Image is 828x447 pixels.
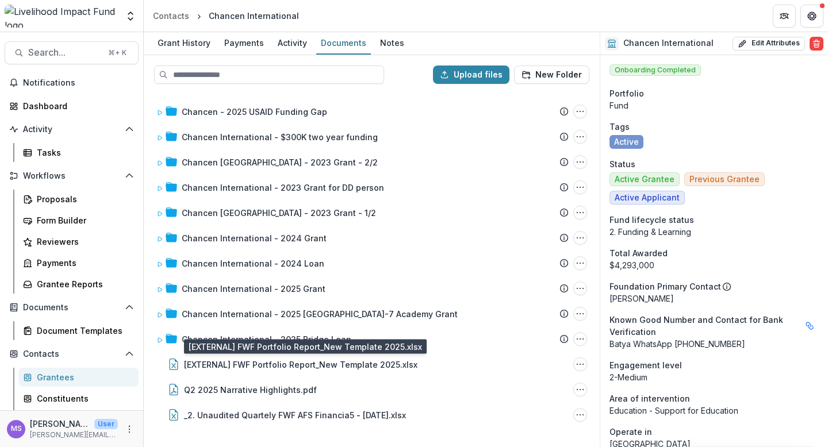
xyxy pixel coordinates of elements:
[609,247,668,259] span: Total Awarded
[153,34,215,51] div: Grant History
[182,207,376,219] div: Chancen [GEOGRAPHIC_DATA] - 2023 Grant - 1/2
[609,338,819,350] p: Batya WhatsApp [PHONE_NUMBER]
[148,7,194,24] a: Contacts
[182,333,351,345] div: Chancen International - 2025 Bridge Loan
[5,120,139,138] button: Open Activity
[182,156,378,168] div: Chancen [GEOGRAPHIC_DATA] - 2023 Grant - 2/2
[5,74,139,92] button: Notifications
[609,226,819,238] p: 2. Funding & Learning
[184,359,417,371] div: [EXTERNAL] FWF Portfolio Report_New Template 2025.xlsx
[733,37,805,51] button: Edit Attributes
[609,64,701,76] span: Onboarding Completed
[609,259,819,271] div: $4,293,000
[316,34,371,51] div: Documents
[573,357,587,371] button: [EXTERNAL] FWF Portfolio Report_New Template 2025.xlsx Options
[433,65,509,84] button: Upload files
[153,32,215,55] a: Grant History
[609,392,690,404] span: Area of intervention
[273,32,312,55] a: Activity
[152,403,592,426] div: _2. Unaudited Quartely FWF AFS Financia5 - [DATE].xlsx_2. Unaudited Quartely FWF AFS Financia5 - ...
[609,404,819,417] p: Education - Support for Education
[609,158,635,170] span: Status
[106,47,129,59] div: ⌘ + K
[152,277,592,300] div: Chancen International - 2025 GrantChancen International - 2025 Grant Options
[37,147,129,159] div: Tasks
[5,298,139,317] button: Open Documents
[23,349,120,359] span: Contacts
[152,125,592,148] div: Chancen International - $300K two year fundingChancen International - $300K two year funding Options
[573,105,587,118] button: Chancen - 2025 USAID Funding Gap Options
[573,180,587,194] button: Chancen International - 2023 Grant for DD person Options
[182,308,458,320] div: Chancen International - 2025 [GEOGRAPHIC_DATA]-7 Academy Grant
[573,231,587,245] button: Chancen International - 2024 Grant Options
[23,125,120,134] span: Activity
[800,5,823,28] button: Get Help
[5,5,118,28] img: Livelihood Impact Fund logo
[609,87,644,99] span: Portfolio
[152,100,592,123] div: Chancen - 2025 USAID Funding GapChancen - 2025 USAID Funding Gap Options
[23,303,120,313] span: Documents
[573,307,587,321] button: Chancen International - 2025 Cameroon-7 Academy Grant Options
[209,10,299,22] div: Chancen International
[122,5,139,28] button: Open entity switcher
[182,182,384,194] div: Chancen International - 2023 Grant for DD person
[148,7,304,24] nav: breadcrumb
[23,171,120,181] span: Workflows
[153,10,189,22] div: Contacts
[152,327,592,350] div: Chancen International - 2025 Bridge LoanChancen International - 2025 Bridge Loan Options
[5,345,139,363] button: Open Contacts
[152,252,592,275] div: Chancen International - 2024 LoanChancen International - 2024 Loan Options
[573,256,587,270] button: Chancen International - 2024 Loan Options
[94,419,118,429] p: User
[37,371,129,383] div: Grantees
[689,175,760,184] span: Previous Grantee
[18,232,139,251] a: Reviewers
[30,430,118,440] p: [PERSON_NAME][EMAIL_ADDRESS][DOMAIN_NAME]
[184,384,317,396] div: Q2 2025 Narrative Highlights.pdf
[152,226,592,249] div: Chancen International - 2024 GrantChancen International - 2024 Grant Options
[623,38,714,48] h2: Chancen International
[152,151,592,174] div: Chancen [GEOGRAPHIC_DATA] - 2023 Grant - 2/2Chancen Germany - 2023 Grant - 2/2 Options
[609,359,682,371] span: Engagement level
[273,34,312,51] div: Activity
[182,283,325,295] div: Chancen International - 2025 Grant
[800,317,819,335] button: Linked binding
[152,302,592,325] div: Chancen International - 2025 [GEOGRAPHIC_DATA]-7 Academy GrantChancen International - 2025 Camero...
[18,368,139,387] a: Grantees
[573,282,587,295] button: Chancen International - 2025 Grant Options
[810,37,823,51] button: Delete
[316,32,371,55] a: Documents
[609,121,630,133] span: Tags
[184,409,406,421] div: _2. Unaudited Quartely FWF AFS Financia5 - [DATE].xlsx
[152,176,592,199] div: Chancen International - 2023 Grant for DD personChancen International - 2023 Grant for DD person ...
[573,206,587,219] button: Chancen Germany - 2023 Grant - 1/2 Options
[220,34,269,51] div: Payments
[514,65,589,84] button: New Folder
[122,422,136,436] button: More
[37,193,129,205] div: Proposals
[152,353,592,376] div: [EXTERNAL] FWF Portfolio Report_New Template 2025.xlsx[EXTERNAL] FWF Portfolio Report_New Templat...
[375,32,409,55] a: Notes
[5,167,139,185] button: Open Workflows
[182,232,327,244] div: Chancen International - 2024 Grant
[182,106,327,118] div: Chancen - 2025 USAID Funding Gap
[573,130,587,144] button: Chancen International - $300K two year funding Options
[37,236,129,248] div: Reviewers
[5,41,139,64] button: Search...
[28,47,101,58] span: Search...
[573,155,587,169] button: Chancen Germany - 2023 Grant - 2/2 Options
[23,100,129,112] div: Dashboard
[37,278,129,290] div: Grantee Reports
[609,426,652,438] span: Operate in
[18,253,139,272] a: Payments
[11,425,22,433] div: Monica Swai
[573,383,587,396] button: Q2 2025 Narrative Highlights.pdf Options
[615,175,674,184] span: Active Grantee
[615,193,680,203] span: Active Applicant
[614,137,639,147] span: Active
